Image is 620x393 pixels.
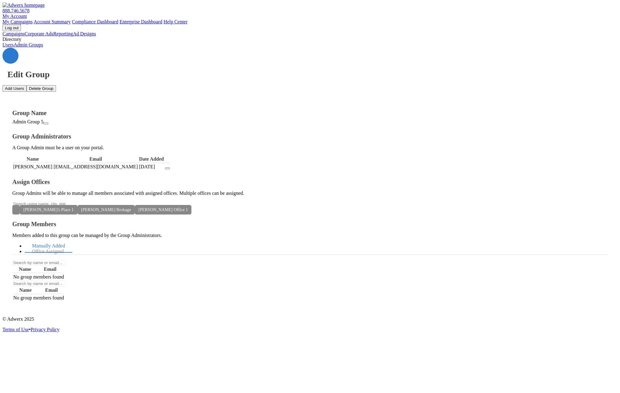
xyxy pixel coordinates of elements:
span: [PERSON_NAME] [13,164,52,169]
td: No group members found [13,274,64,280]
p: Members added to this group can be managed by the Group Administrators. [12,233,608,238]
input: Search by name or email... [12,260,66,266]
span: [PERSON_NAME] Office 1 [135,205,192,215]
a: Users [2,42,14,47]
p: A Group Admin must be a user on your portal. [12,145,608,150]
input: Log out [2,25,21,31]
h4: Group Members [12,221,608,228]
span: Email [45,287,58,293]
span: Date Added [139,156,164,162]
a: My Account [2,14,27,19]
button: Add Users [2,85,26,92]
button: Remove Administrator [165,167,170,169]
td: [DATE] [139,163,164,170]
a: Admin Groups [14,42,43,47]
h4: Group Name [12,110,608,117]
h4: Assign Offices [12,178,608,186]
a: My Campaigns [2,19,33,24]
span: [PERSON_NAME]'s Place 1 [20,205,78,215]
a: Terms of Use [2,327,29,332]
div: • [2,327,618,332]
p: © Adwerx 2025 [2,316,618,322]
span: Name [27,156,39,162]
td: No group members found [13,295,64,301]
a: Campaigns [2,31,25,36]
h4: Group Administrators [12,133,608,140]
span: Name [19,287,32,293]
input: Search by name or email... [12,281,66,287]
a: Privacy Policy [31,327,60,332]
span: Admin Group 5 [12,119,43,124]
span: [PERSON_NAME] Brokage [78,205,135,215]
div: Directory [2,37,618,42]
img: Adwerx [2,2,45,8]
p: Group Admins will be able to manage all members associated with assigned offices. Multiple office... [12,190,608,196]
a: Help Center [163,19,187,24]
span: Name [19,267,31,272]
a: Reporting [53,31,73,36]
a: Office Assigned [25,245,71,258]
a: Corporate Ads [25,31,53,36]
a: Account Summary [34,19,70,24]
td: [EMAIL_ADDRESS][DOMAIN_NAME] [53,163,138,170]
a: Compliance Dashboard [72,19,118,24]
h1: Edit Group [7,70,618,79]
span: Email [44,267,56,272]
button: Delete Group [26,85,56,92]
span: Email [90,156,102,162]
a: 888.746.5678 [2,8,30,13]
a: Ad Designs [73,31,96,36]
input: Search using name, city, state, or address to filter office list [12,201,66,207]
a: Enterprise Dashboard [119,19,162,24]
a: Manually Added [25,239,72,253]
